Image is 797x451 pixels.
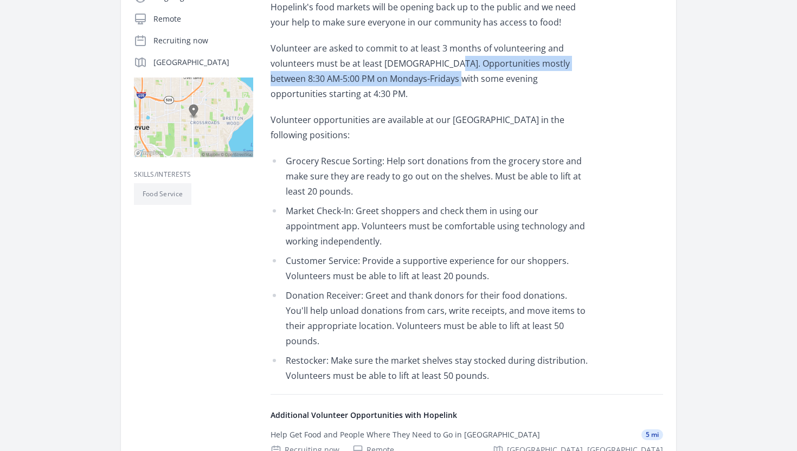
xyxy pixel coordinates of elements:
[153,14,253,24] p: Remote
[271,353,588,383] li: Restocker: Make sure the market shelves stay stocked during distribution. Volunteers must be able...
[641,429,663,440] span: 5 mi
[271,112,588,143] p: Volunteer opportunities are available at our [GEOGRAPHIC_DATA] in the following positions:
[271,41,588,101] p: Volunteer are asked to commit to at least 3 months of volunteering and volunteers must be at leas...
[271,288,588,349] li: Donation Receiver: Greet and thank donors for their food donations. You'll help unload donations ...
[271,429,540,440] div: Help Get Food and People Where They Need to Go in [GEOGRAPHIC_DATA]
[134,183,191,205] li: Food Service
[271,410,663,421] h4: Additional Volunteer Opportunities with Hopelink
[153,57,253,68] p: [GEOGRAPHIC_DATA]
[271,253,588,284] li: Customer Service: Provide a supportive experience for our shoppers. Volunteers must be able to li...
[153,35,253,46] p: Recruiting now
[271,203,588,249] li: Market Check-In: Greet shoppers and check them in using our appointment app. Volunteers must be c...
[134,170,253,179] h3: Skills/Interests
[271,153,588,199] li: Grocery Rescue Sorting: Help sort donations from the grocery store and make sure they are ready t...
[134,78,253,157] img: Map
